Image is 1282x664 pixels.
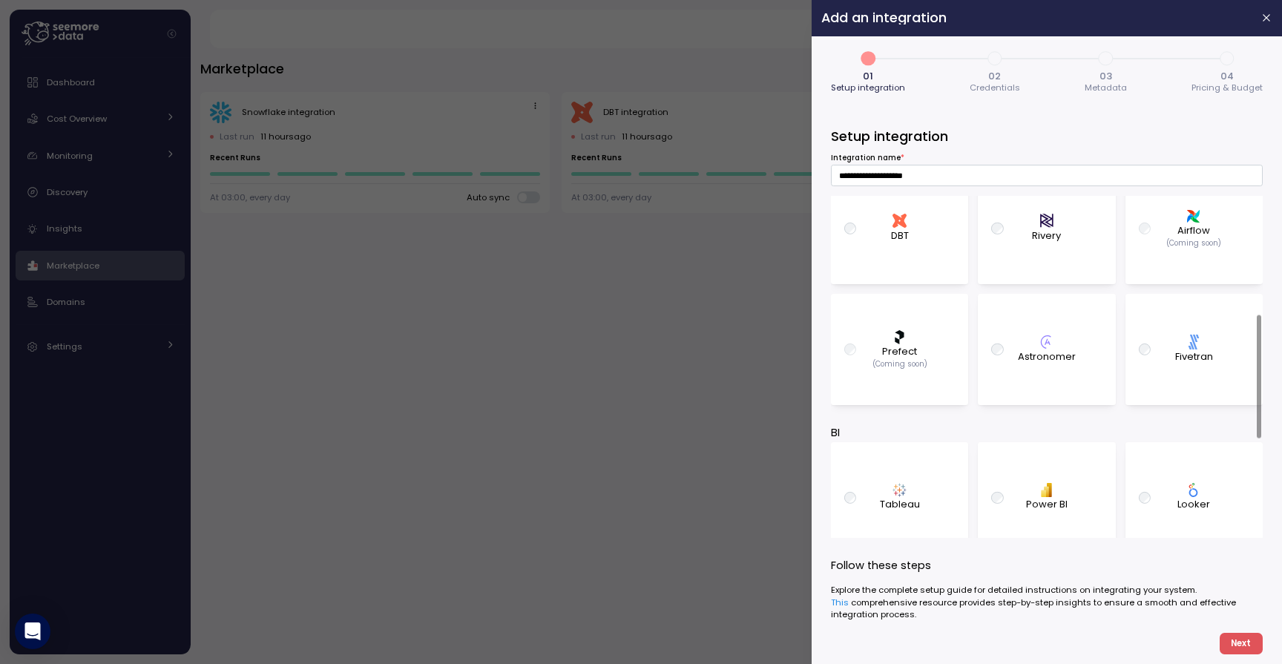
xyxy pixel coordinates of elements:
[882,344,917,359] p: Prefect
[1026,497,1068,512] p: Power BI
[1175,349,1213,364] p: Fivetran
[1094,46,1119,71] span: 3
[821,11,1249,24] h2: Add an integration
[863,71,873,81] span: 01
[1177,223,1210,238] p: Airflow
[1191,84,1263,92] span: Pricing & Budget
[982,46,1007,71] span: 2
[1033,229,1062,243] p: Rivery
[1085,46,1127,96] button: 303Metadata
[880,497,920,512] p: Tableau
[831,596,849,608] a: This
[1099,71,1112,81] span: 03
[831,557,1263,574] p: Follow these steps
[831,127,1263,145] h3: Setup integration
[970,84,1020,92] span: Credentials
[1191,46,1263,96] button: 404Pricing & Budget
[1085,84,1127,92] span: Metadata
[970,46,1020,96] button: 202Credentials
[855,46,881,71] span: 1
[872,359,927,369] p: (Coming soon)
[1220,633,1263,654] button: Next
[1214,46,1240,71] span: 4
[15,614,50,649] div: Open Intercom Messenger
[1018,349,1076,364] p: Astronomer
[1177,497,1210,512] p: Looker
[831,46,905,96] button: 101Setup integration
[1166,238,1221,249] p: (Coming soon)
[831,424,1263,441] p: BI
[1231,634,1251,654] span: Next
[891,229,909,243] p: DBT
[989,71,1002,81] span: 02
[831,584,1263,620] div: Explore the complete setup guide for detailed instructions on integrating your system. comprehens...
[1220,71,1234,81] span: 04
[831,84,905,92] span: Setup integration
